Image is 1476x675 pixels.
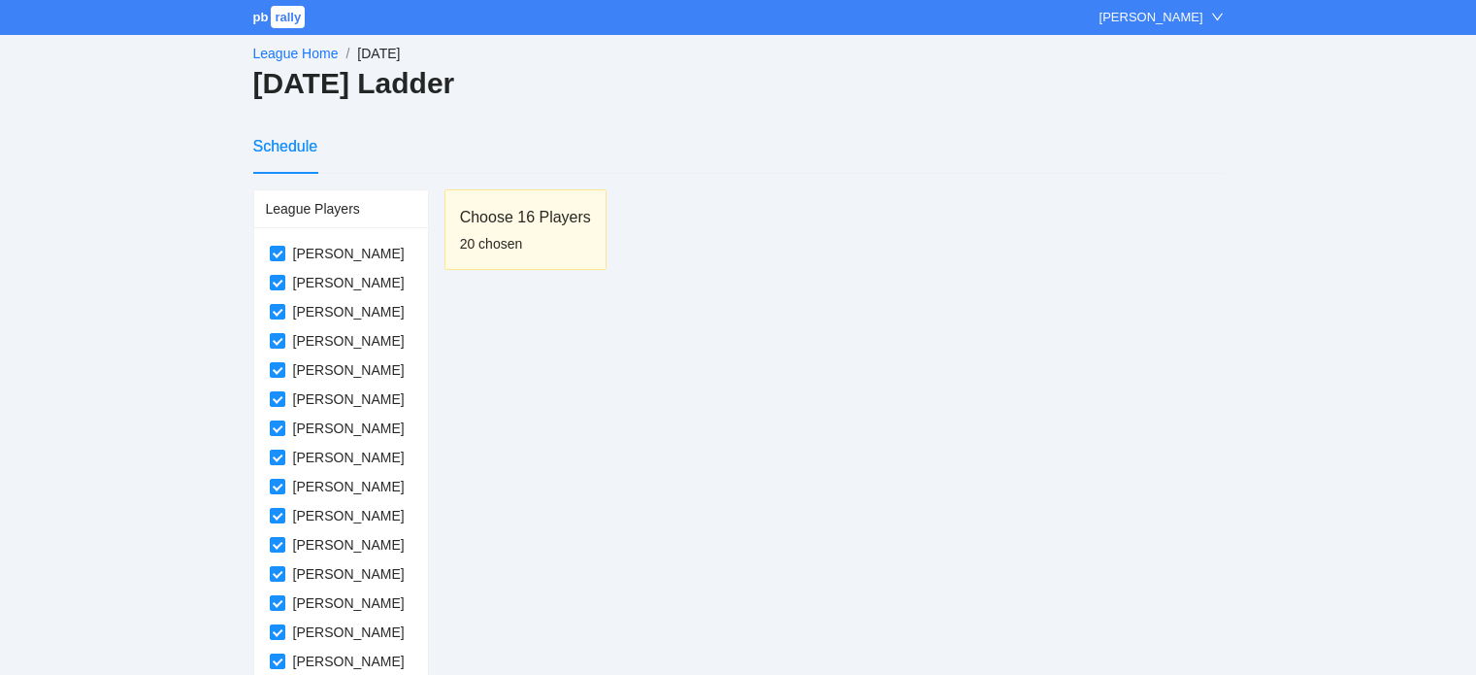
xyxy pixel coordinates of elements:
[253,46,339,61] a: League Home
[285,388,412,410] span: [PERSON_NAME]
[253,134,318,158] div: Schedule
[285,505,412,526] span: [PERSON_NAME]
[1211,11,1224,23] span: down
[253,10,269,24] span: pb
[285,447,412,468] span: [PERSON_NAME]
[285,651,412,672] span: [PERSON_NAME]
[285,563,412,585] span: [PERSON_NAME]
[285,418,412,439] span: [PERSON_NAME]
[285,534,412,556] span: [PERSON_NAME]
[285,243,412,264] span: [PERSON_NAME]
[266,190,416,227] div: League Players
[285,330,412,352] span: [PERSON_NAME]
[285,301,412,322] span: [PERSON_NAME]
[285,622,412,643] span: [PERSON_NAME]
[285,272,412,293] span: [PERSON_NAME]
[285,592,412,614] span: [PERSON_NAME]
[1099,8,1203,27] div: [PERSON_NAME]
[460,205,591,229] div: Choose 16 Players
[357,46,400,61] span: [DATE]
[345,46,349,61] span: /
[253,10,309,24] a: pbrally
[253,64,1224,104] h2: [DATE] Ladder
[285,476,412,497] span: [PERSON_NAME]
[271,6,305,28] span: rally
[460,233,591,254] div: 20 chosen
[285,359,412,381] span: [PERSON_NAME]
